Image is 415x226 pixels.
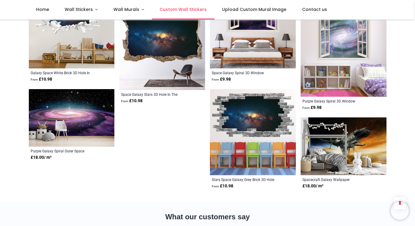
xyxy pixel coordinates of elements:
[31,78,38,81] span: From
[29,212,386,222] h2: What our customers say
[212,70,278,75] a: Space Galaxy Spiral 3D Window
[302,183,323,189] strong: £ 18.00 / m²
[36,6,49,12] span: Home
[160,6,207,12] span: Custom Wall Stickers
[121,99,128,103] span: From
[119,4,205,90] img: Space Galaxy Stars 3D Hole In The Wall Sticker
[212,76,231,82] strong: £ 9.98
[212,185,219,188] span: From
[65,6,93,12] span: Wall Stickers
[31,148,96,153] a: Purple Galaxy Spiral Outer Space Wallpaper
[31,70,96,75] a: Galaxy Space White Brick 3D Hole In The
[31,76,52,82] strong: £ 10.98
[31,155,52,161] strong: £ 18.00 / m²
[301,11,386,97] img: Purple Galaxy Spiral 3D Window Wall Sticker
[212,177,278,182] a: Stars Space Galaxy Grey Brick 3D Hole In The
[301,117,386,175] img: Spacecraft Galaxy Wall Mural Wallpaper
[210,89,296,175] img: Stars Space Galaxy Grey Brick 3D Hole In The Wall Sticker
[302,177,368,182] a: Spacecraft Galaxy Wallpaper
[302,99,368,103] a: Purple Galaxy Spiral 3D Window
[212,183,233,189] strong: £ 10.98
[121,98,143,104] strong: £ 10.98
[121,92,187,97] a: Space Galaxy Stars 3D Hole In The
[391,202,409,220] iframe: Brevo live chat
[29,89,115,147] img: Purple Galaxy Spiral Outer Space Wall Mural Wallpaper
[302,6,327,12] span: Contact us
[302,106,310,110] span: From
[302,105,322,111] strong: £ 9.98
[222,6,286,12] span: Upload Custom Mural Image
[212,78,219,81] span: From
[113,6,139,12] span: Wall Murals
